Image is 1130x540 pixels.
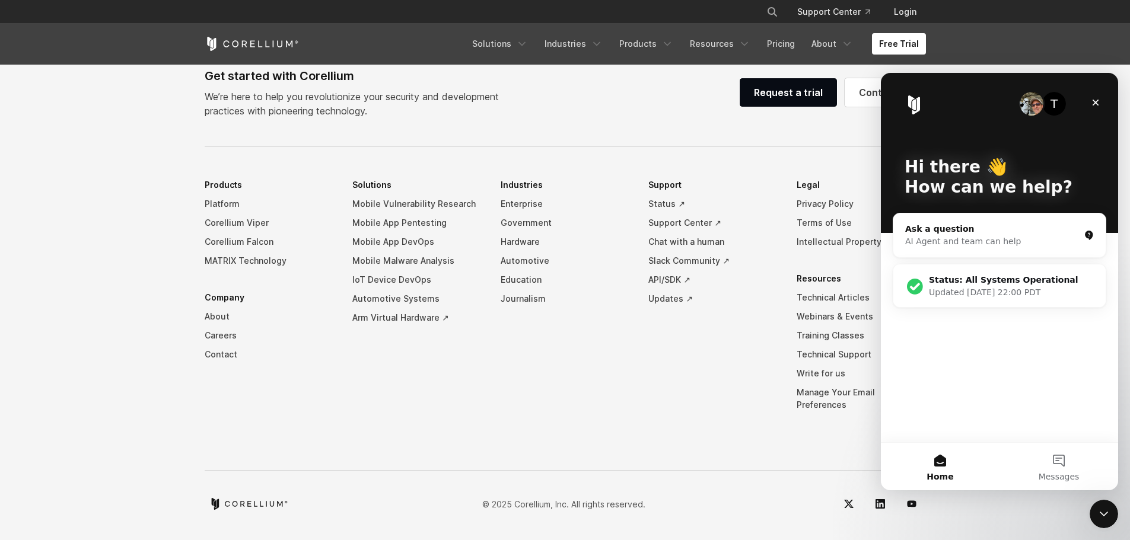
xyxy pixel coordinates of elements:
a: Slack Community ↗ [648,251,778,270]
a: Corellium Home [205,37,299,51]
a: Resources [683,33,757,55]
a: Mobile App DevOps [352,232,482,251]
a: Careers [205,326,334,345]
iframe: Intercom live chat [1090,500,1118,528]
a: Twitter [835,490,863,518]
a: Journalism [501,289,630,308]
a: Manage Your Email Preferences [797,383,926,414]
a: Contact [205,345,334,364]
a: Corellium home [209,498,288,510]
a: Intellectual Property [797,232,926,251]
a: Support Center ↗ [648,213,778,232]
a: Chat with a human [648,232,778,251]
a: Products [612,33,680,55]
a: LinkedIn [866,490,895,518]
a: Arm Virtual Hardware ↗ [352,308,482,327]
a: Updates ↗ [648,289,778,308]
a: Contact us [845,78,926,107]
a: Government [501,213,630,232]
div: Navigation Menu [205,175,926,432]
a: Automotive [501,251,630,270]
a: Support Center [788,1,880,23]
p: We’re here to help you revolutionize your security and development practices with pioneering tech... [205,90,508,118]
div: Navigation Menu [752,1,926,23]
a: Corellium Falcon [205,232,334,251]
a: Mobile App Pentesting [352,213,482,232]
a: Hardware [501,232,630,251]
a: Platform [205,194,334,213]
a: About [205,307,334,326]
a: Enterprise [501,194,630,213]
a: Solutions [465,33,535,55]
iframe: Intercom live chat [881,73,1118,490]
a: Status ↗ [648,194,778,213]
a: Education [501,270,630,289]
div: Navigation Menu [465,33,926,55]
a: Technical Articles [797,288,926,307]
a: Terms of Use [797,213,926,232]
button: Search [762,1,783,23]
a: Corellium Viper [205,213,334,232]
a: Mobile Vulnerability Research [352,194,482,213]
a: Technical Support [797,345,926,364]
a: API/SDK ↗ [648,270,778,289]
a: About [804,33,860,55]
a: Login [884,1,926,23]
a: YouTube [897,490,926,518]
a: Write for us [797,364,926,383]
p: © 2025 Corellium, Inc. All rights reserved. [482,498,645,510]
div: Get started with Corellium [205,67,508,85]
a: Training Classes [797,326,926,345]
a: MATRIX Technology [205,251,334,270]
a: Request a trial [740,78,837,107]
a: Privacy Policy [797,194,926,213]
a: IoT Device DevOps [352,270,482,289]
a: Mobile Malware Analysis [352,251,482,270]
a: Industries [537,33,610,55]
a: Automotive Systems [352,289,482,308]
a: Pricing [760,33,802,55]
a: Free Trial [872,33,926,55]
a: Webinars & Events [797,307,926,326]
